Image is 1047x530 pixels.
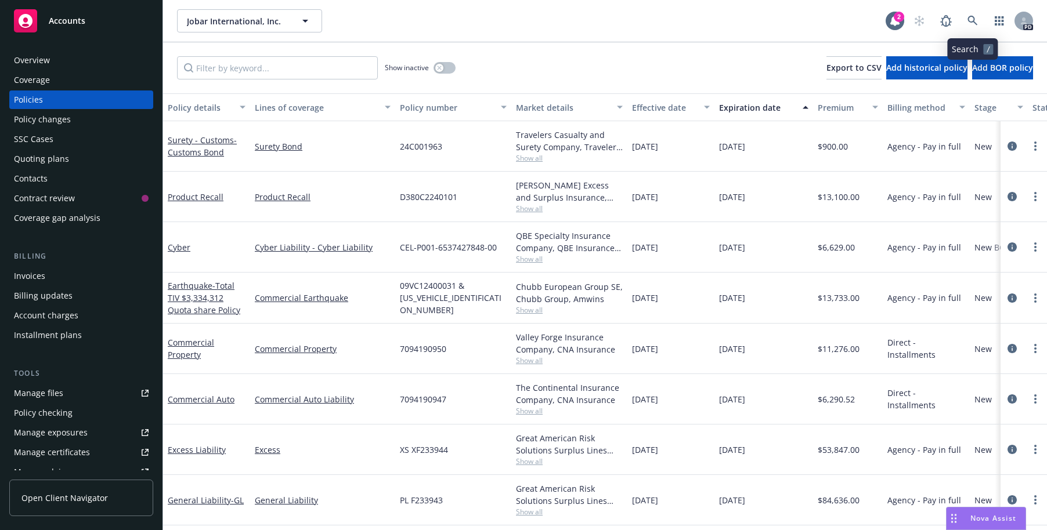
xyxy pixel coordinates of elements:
[974,393,992,405] span: New
[14,110,71,129] div: Policy changes
[14,443,90,462] div: Manage certificates
[14,169,48,188] div: Contacts
[894,12,904,22] div: 2
[9,169,153,188] a: Contacts
[516,406,623,416] span: Show all
[9,189,153,208] a: Contract review
[719,292,745,304] span: [DATE]
[972,62,1033,73] span: Add BOR policy
[818,241,855,253] span: $6,629.00
[970,513,1016,523] span: Nova Assist
[974,101,1010,114] div: Stage
[516,507,623,517] span: Show all
[632,191,658,203] span: [DATE]
[400,140,442,153] span: 24C001963
[49,16,85,26] span: Accounts
[14,150,69,168] div: Quoting plans
[516,456,623,466] span: Show all
[14,463,73,481] div: Manage claims
[1028,392,1042,406] a: more
[14,286,73,305] div: Billing updates
[177,56,378,79] input: Filter by keyword...
[516,355,623,365] span: Show all
[632,101,697,114] div: Effective date
[632,444,658,456] span: [DATE]
[400,191,457,203] span: D380C2240101
[255,140,391,153] a: Surety Bond
[886,56,967,79] button: Add historical policy
[255,393,391,405] a: Commercial Auto Liability
[516,129,623,153] div: Travelers Casualty and Surety Company, Travelers Insurance, CA [PERSON_NAME] & Company Inc
[974,191,992,203] span: New
[516,204,623,213] span: Show all
[887,191,961,203] span: Agency - Pay in full
[887,387,965,411] span: Direct - Installments
[168,280,240,315] a: Earthquake
[1005,342,1019,355] a: circleInformation
[14,130,53,148] div: SSC Cases
[887,101,952,114] div: Billing method
[14,51,50,70] div: Overview
[988,9,1011,32] a: Switch app
[9,71,153,89] a: Coverage
[14,71,50,89] div: Coverage
[511,93,627,121] button: Market details
[14,209,100,227] div: Coverage gap analysis
[974,241,1011,253] span: New BOR
[714,93,813,121] button: Expiration date
[1005,442,1019,456] a: circleInformation
[972,56,1033,79] button: Add BOR policy
[719,393,745,405] span: [DATE]
[1005,493,1019,507] a: circleInformation
[887,140,961,153] span: Agency - Pay in full
[826,56,882,79] button: Export to CSV
[719,101,796,114] div: Expiration date
[14,306,78,325] div: Account charges
[974,494,992,506] span: New
[250,93,395,121] button: Lines of coverage
[818,494,860,506] span: $84,636.00
[826,62,882,73] span: Export to CSV
[400,494,443,506] span: PL F233943
[168,280,240,315] span: - Total TIV $3,334,312 Quota share Policy
[9,286,153,305] a: Billing updates
[974,292,992,304] span: New
[9,5,153,37] a: Accounts
[818,140,848,153] span: $900.00
[627,93,714,121] button: Effective date
[168,495,244,506] a: General Liability
[883,93,970,121] button: Billing method
[9,384,153,402] a: Manage files
[9,90,153,109] a: Policies
[974,140,992,153] span: New
[934,9,958,32] a: Report a Bug
[14,326,82,344] div: Installment plans
[632,241,658,253] span: [DATE]
[887,241,961,253] span: Agency - Pay in full
[818,343,860,355] span: $11,276.00
[255,444,391,456] a: Excess
[9,404,153,422] a: Policy checking
[14,404,73,422] div: Policy checking
[516,101,610,114] div: Market details
[1028,139,1042,153] a: more
[516,230,623,254] div: QBE Specialty Insurance Company, QBE Insurance Group, RT Specialty Insurance Services, LLC (RSG S...
[14,189,75,208] div: Contract review
[400,343,446,355] span: 7094190950
[255,494,391,506] a: General Liability
[818,393,855,405] span: $6,290.52
[9,463,153,481] a: Manage claims
[9,251,153,262] div: Billing
[168,242,190,253] a: Cyber
[177,9,322,32] button: Jobar International, Inc.
[1028,190,1042,204] a: more
[719,444,745,456] span: [DATE]
[516,482,623,507] div: Great American Risk Solutions Surplus Lines Insurance Company, Great American Insurance Group, Am...
[719,494,745,506] span: [DATE]
[168,394,234,405] a: Commercial Auto
[14,90,43,109] div: Policies
[395,93,511,121] button: Policy number
[516,153,623,163] span: Show all
[9,423,153,442] a: Manage exposures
